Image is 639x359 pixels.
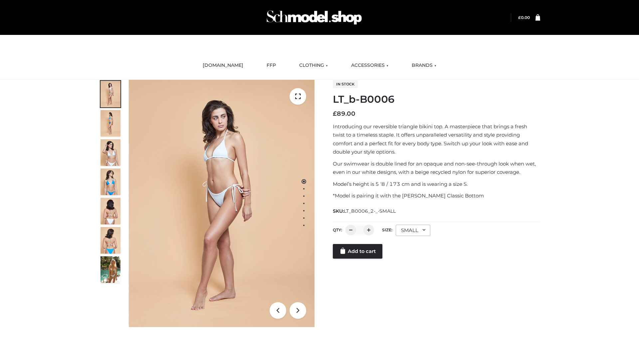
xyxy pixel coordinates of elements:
img: Arieltop_CloudNine_AzureSky2.jpg [101,256,120,283]
a: BRANDS [407,58,441,73]
a: FFP [262,58,281,73]
img: ArielClassicBikiniTop_CloudNine_AzureSky_OW114ECO_1 [129,80,315,327]
div: SMALL [396,225,430,236]
span: LT_B0006_2-_-SMALL [344,208,396,214]
bdi: 89.00 [333,110,355,117]
img: Schmodel Admin 964 [264,4,364,31]
img: ArielClassicBikiniTop_CloudNine_AzureSky_OW114ECO_4-scaled.jpg [101,169,120,195]
h1: LT_b-B0006 [333,93,540,105]
a: [DOMAIN_NAME] [198,58,248,73]
img: ArielClassicBikiniTop_CloudNine_AzureSky_OW114ECO_3-scaled.jpg [101,139,120,166]
a: Add to cart [333,244,382,259]
label: QTY: [333,227,342,232]
img: ArielClassicBikiniTop_CloudNine_AzureSky_OW114ECO_2-scaled.jpg [101,110,120,137]
img: ArielClassicBikiniTop_CloudNine_AzureSky_OW114ECO_1-scaled.jpg [101,81,120,107]
img: ArielClassicBikiniTop_CloudNine_AzureSky_OW114ECO_7-scaled.jpg [101,198,120,224]
p: Model’s height is 5 ‘8 / 173 cm and is wearing a size S. [333,180,540,188]
span: £ [333,110,337,117]
a: £0.00 [518,15,530,20]
span: £ [518,15,521,20]
bdi: 0.00 [518,15,530,20]
span: SKU: [333,207,396,215]
p: Introducing our reversible triangle bikini top. A masterpiece that brings a fresh twist to a time... [333,122,540,156]
p: *Model is pairing it with the [PERSON_NAME] Classic Bottom [333,191,540,200]
img: ArielClassicBikiniTop_CloudNine_AzureSky_OW114ECO_8-scaled.jpg [101,227,120,254]
label: Size: [382,227,392,232]
a: CLOTHING [294,58,333,73]
p: Our swimwear is double lined for an opaque and non-see-through look when wet, even in our white d... [333,160,540,177]
span: In stock [333,80,358,88]
a: ACCESSORIES [346,58,393,73]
